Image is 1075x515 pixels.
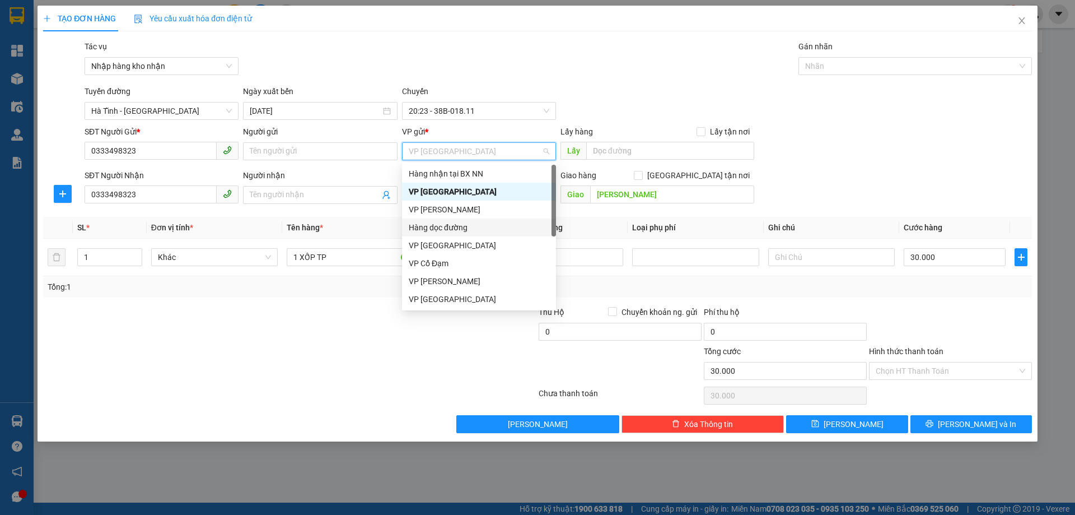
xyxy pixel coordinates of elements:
span: Lấy tận nơi [705,126,754,138]
div: SĐT Người Gửi [85,126,239,138]
span: Giao hàng [560,171,596,180]
span: close [1017,16,1026,25]
label: Gán nhãn [798,42,833,51]
span: 20:23 - 38B-018.11 [409,103,549,119]
span: plus [43,15,51,22]
button: printer[PERSON_NAME] và In [910,415,1032,433]
div: Người nhận [243,169,397,182]
div: VP Mỹ Đình [402,183,556,201]
img: icon [134,15,143,24]
span: Cước hàng [904,223,942,232]
div: Hàng dọc đường [402,219,556,236]
span: user-add [382,191,391,199]
div: VP Xuân Giang [402,290,556,308]
div: VP Cương Gián [402,272,556,290]
div: VP [GEOGRAPHIC_DATA] [409,239,549,252]
span: Tên hàng [287,223,323,232]
span: phone [223,189,232,198]
span: [GEOGRAPHIC_DATA] tận nơi [643,169,754,182]
span: Lấy [560,142,586,160]
span: phone [223,146,232,155]
button: Close [1006,6,1037,37]
div: VP Hà Đông [402,236,556,254]
input: 0 [521,248,623,266]
th: Loại phụ phí [628,217,763,239]
button: delete [48,248,66,266]
span: [PERSON_NAME] [824,418,884,430]
span: Xóa Thông tin [684,418,733,430]
span: Thu Hộ [539,308,564,317]
div: VP Hoàng Liệt [402,201,556,219]
div: VP Cổ Đạm [409,257,549,270]
div: VP [GEOGRAPHIC_DATA] [409,293,549,305]
div: Tổng: 1 [48,281,415,293]
span: [PERSON_NAME] và In [938,418,1016,430]
span: Tổng cước [704,347,741,356]
span: Hà Tĩnh - Hà Nội [91,103,232,119]
div: Ngày xuất bến [243,85,397,102]
th: Ghi chú [764,217,899,239]
span: Yêu cầu xuất hóa đơn điện tử [134,14,252,23]
span: plus [1015,253,1026,262]
div: VP Cổ Đạm [402,254,556,272]
span: delete [672,420,680,429]
span: Khác [158,249,271,266]
div: Hàng dọc đường [409,221,549,234]
div: Hàng nhận tại BX NN [409,168,549,180]
span: plus [54,189,71,198]
span: VP Mỹ Đình [409,143,549,160]
span: Giao [560,185,590,203]
div: Hàng nhận tại BX NN [402,165,556,183]
div: VP [PERSON_NAME] [409,203,549,216]
div: VP [PERSON_NAME] [409,275,549,287]
button: plus [1015,248,1027,266]
span: printer [926,420,933,429]
button: deleteXóa Thông tin [621,415,784,433]
div: SĐT Người Nhận [85,169,239,182]
div: Chuyến [402,85,556,102]
input: Dọc đường [586,142,754,160]
input: VD: Bàn, Ghế [287,248,413,266]
span: Lấy hàng [560,127,593,136]
span: Chuyển khoản ng. gửi [617,306,702,318]
input: Ghi Chú [768,248,895,266]
div: Chưa thanh toán [537,387,703,407]
input: Dọc đường [590,185,754,203]
span: [PERSON_NAME] [508,418,568,430]
span: SL [77,223,86,232]
button: plus [54,185,72,203]
div: Tuyến đường [85,85,239,102]
span: save [811,420,819,429]
button: save[PERSON_NAME] [786,415,908,433]
div: Phí thu hộ [704,306,867,323]
div: VP [GEOGRAPHIC_DATA] [409,185,549,198]
label: Tác vụ [85,42,107,51]
div: VP gửi [402,126,556,138]
input: 14/08/2025 [250,105,380,117]
div: Người gửi [243,126,397,138]
span: Đơn vị tính [151,223,193,232]
button: [PERSON_NAME] [456,415,619,433]
label: Hình thức thanh toán [869,347,943,356]
span: TẠO ĐƠN HÀNG [43,14,116,23]
span: Nhập hàng kho nhận [91,58,232,75]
